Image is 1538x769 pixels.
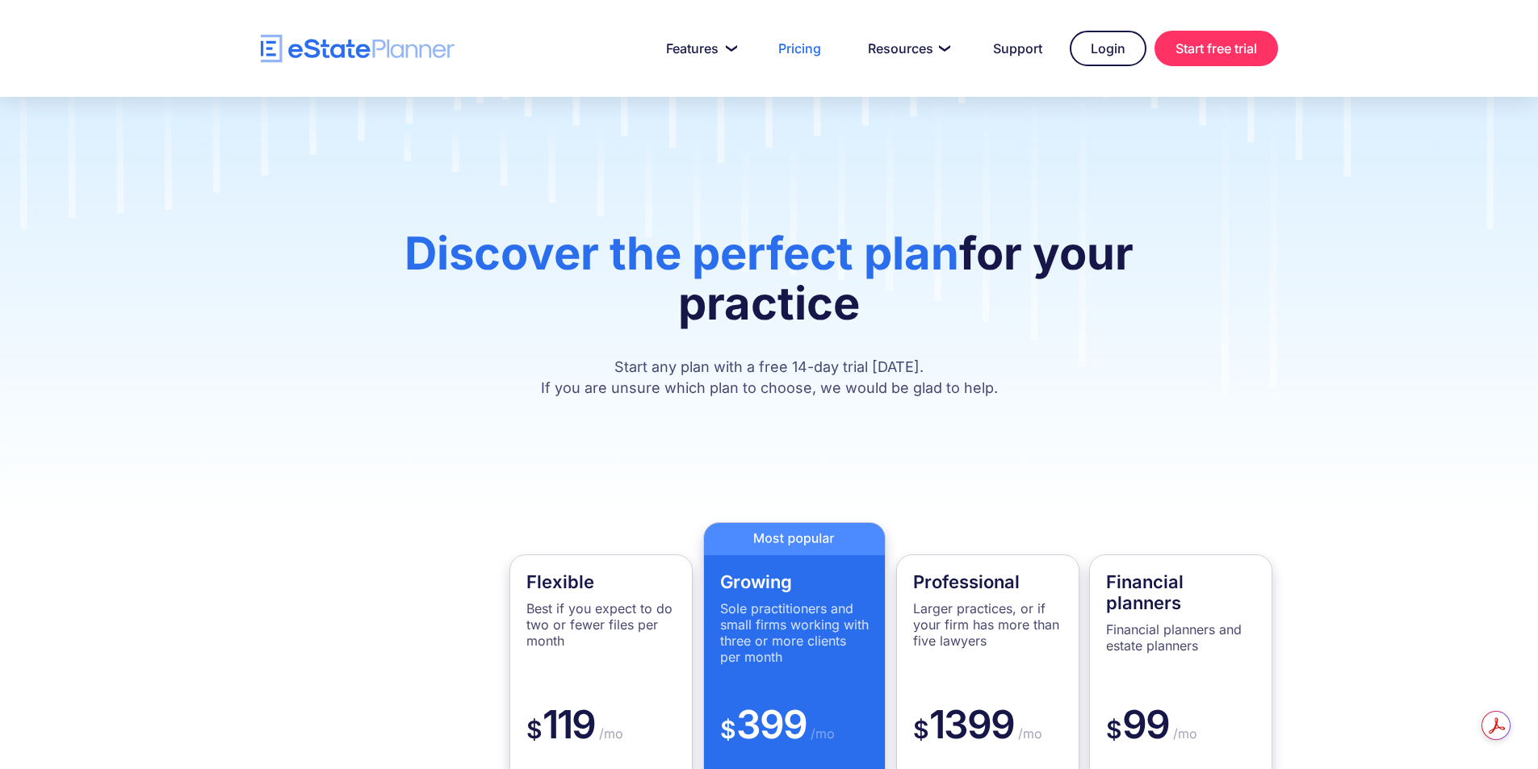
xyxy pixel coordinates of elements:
h1: for your practice [332,228,1206,345]
h4: Professional [913,571,1062,592]
span: /mo [1014,725,1042,742]
span: $ [720,715,736,744]
p: Larger practices, or if your firm has more than five lawyers [913,600,1062,649]
a: Features [647,32,751,65]
span: Discover the perfect plan [404,226,959,281]
span: /mo [595,725,623,742]
p: Financial planners and estate planners [1106,621,1255,654]
span: $ [1106,715,1122,744]
span: $ [526,715,543,744]
h4: Growing [720,571,870,592]
span: /mo [1169,725,1197,742]
a: Support [974,32,1062,65]
a: Resources [849,32,966,65]
a: Pricing [759,32,840,65]
a: Login [1070,31,1146,66]
p: Best if you expect to do two or fewer files per month [526,600,676,649]
a: Start free trial [1155,31,1278,66]
h4: Flexible [526,571,676,592]
p: Start any plan with a free 14-day trial [DATE]. If you are unsure which plan to choose, we would ... [332,357,1206,399]
p: Sole practitioners and small firms working with three or more clients per month [720,600,870,665]
h4: Financial planners [1106,571,1255,613]
span: $ [913,715,929,744]
span: /mo [807,725,835,742]
a: home [261,35,455,63]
